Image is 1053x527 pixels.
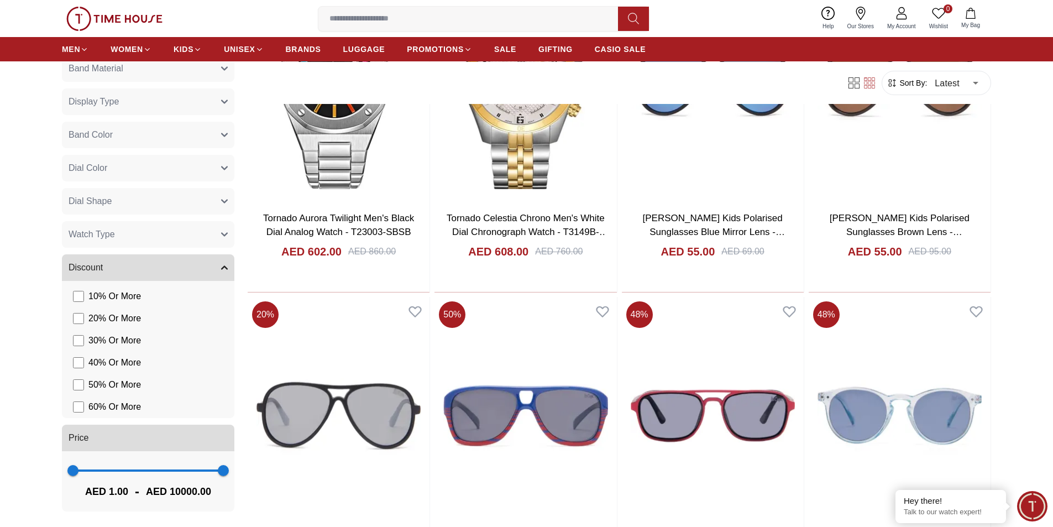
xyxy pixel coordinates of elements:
[281,244,342,259] h4: AED 602.00
[69,228,115,241] span: Watch Type
[643,213,785,252] a: [PERSON_NAME] Kids Polarised Sunglasses Blue Mirror Lens - LCK104C01
[925,22,952,30] span: Wishlist
[955,6,987,32] button: My Bag
[538,44,573,55] span: GIFTING
[69,261,103,274] span: Discount
[111,44,143,55] span: WOMEN
[841,4,881,33] a: Our Stores
[661,244,715,259] h4: AED 55.00
[88,312,141,325] span: 20 % Or More
[73,291,84,302] input: 10% Or More
[626,301,653,328] span: 48 %
[69,62,123,75] span: Band Material
[286,39,321,59] a: BRANDS
[252,301,279,328] span: 20 %
[343,44,385,55] span: LUGGAGE
[62,44,80,55] span: MEN
[883,22,920,30] span: My Account
[128,483,146,500] span: -
[595,39,646,59] a: CASIO SALE
[73,357,84,368] input: 40% Or More
[1017,491,1047,521] div: Chat Widget
[69,95,119,108] span: Display Type
[62,254,234,281] button: Discount
[816,4,841,33] a: Help
[62,88,234,115] button: Display Type
[62,55,234,82] button: Band Material
[927,67,986,98] div: Latest
[468,244,528,259] h4: AED 608.00
[66,7,163,31] img: ...
[944,4,952,13] span: 0
[887,77,928,88] button: Sort By:
[909,245,951,258] div: AED 95.00
[88,356,141,369] span: 40 % Or More
[407,44,464,55] span: PROMOTIONS
[88,290,141,303] span: 10 % Or More
[538,39,573,59] a: GIFTING
[904,508,998,517] p: Talk to our watch expert!
[813,301,840,328] span: 48 %
[224,39,263,59] a: UNISEX
[85,484,128,499] span: AED 1.00
[447,213,609,252] a: Tornado Celestia Chrono Men's White Dial Chronograph Watch - T3149B-TBTW
[88,400,141,414] span: 60 % Or More
[494,44,516,55] span: SALE
[69,195,112,208] span: Dial Shape
[62,155,234,181] button: Dial Color
[174,44,193,55] span: KIDS
[73,335,84,346] input: 30% Or More
[407,39,472,59] a: PROMOTIONS
[62,188,234,215] button: Dial Shape
[69,431,88,445] span: Price
[898,77,928,88] span: Sort By:
[923,4,955,33] a: 0Wishlist
[88,378,141,392] span: 50 % Or More
[69,128,113,142] span: Band Color
[904,495,998,507] div: Hey there!
[286,44,321,55] span: BRANDS
[348,245,396,258] div: AED 860.00
[343,39,385,59] a: LUGGAGE
[73,379,84,390] input: 50% Or More
[224,44,255,55] span: UNISEX
[830,213,970,252] a: [PERSON_NAME] Kids Polarised Sunglasses Brown Lens - LCK104C02
[69,161,107,175] span: Dial Color
[535,245,583,258] div: AED 760.00
[494,39,516,59] a: SALE
[721,245,764,258] div: AED 69.00
[62,425,234,451] button: Price
[957,21,984,29] span: My Bag
[146,484,211,499] span: AED 10000.00
[843,22,878,30] span: Our Stores
[848,244,902,259] h4: AED 55.00
[174,39,202,59] a: KIDS
[818,22,839,30] span: Help
[111,39,151,59] a: WOMEN
[88,334,141,347] span: 30 % Or More
[263,213,414,238] a: Tornado Aurora Twilight Men's Black Dial Analog Watch - T23003-SBSB
[62,221,234,248] button: Watch Type
[73,401,84,413] input: 60% Or More
[73,313,84,324] input: 20% Or More
[439,301,465,328] span: 50 %
[62,39,88,59] a: MEN
[62,122,234,148] button: Band Color
[595,44,646,55] span: CASIO SALE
